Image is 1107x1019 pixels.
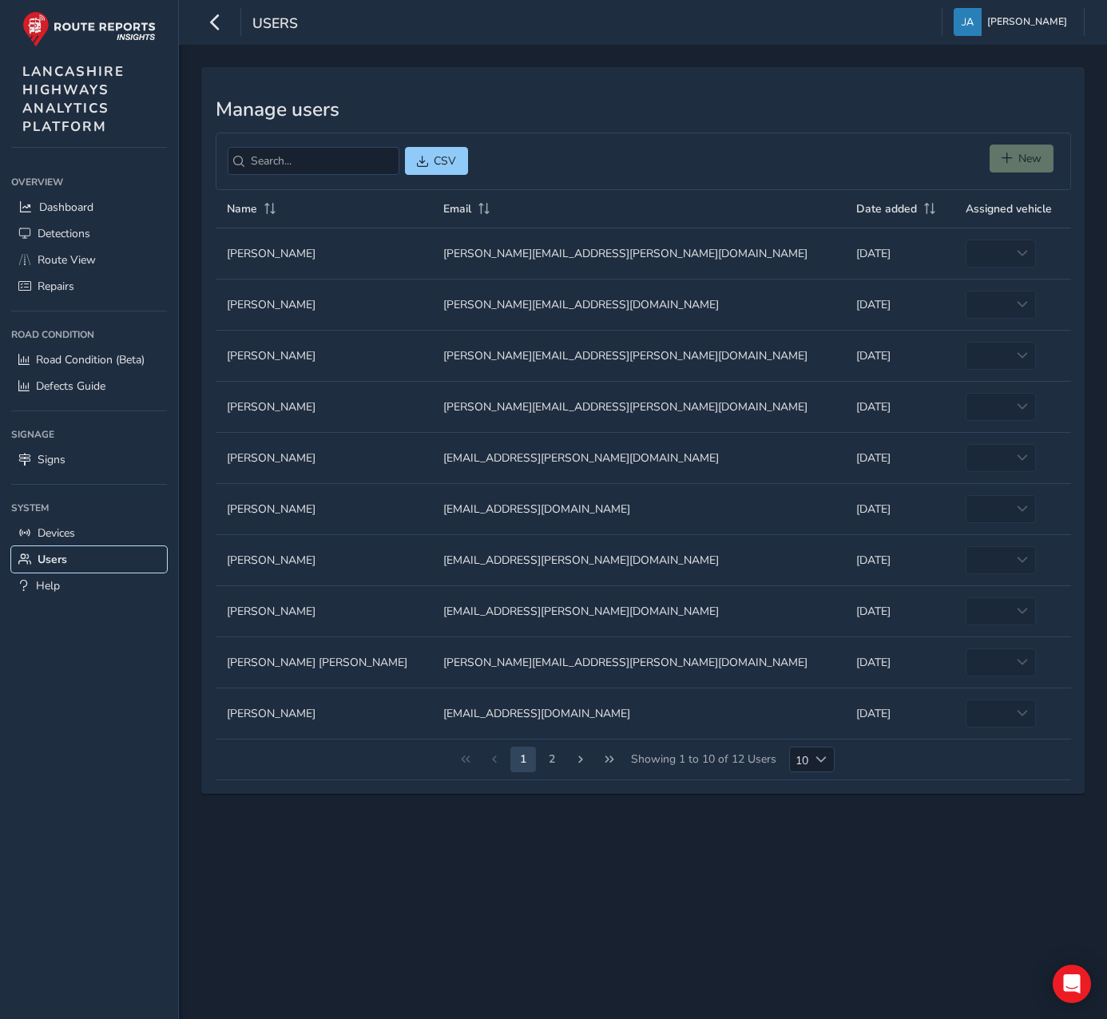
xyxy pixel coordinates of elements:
[432,279,845,330] td: [PERSON_NAME][EMAIL_ADDRESS][DOMAIN_NAME]
[11,446,167,473] a: Signs
[845,279,955,330] td: [DATE]
[845,483,955,534] td: [DATE]
[808,747,835,771] div: Choose
[11,273,167,299] a: Repairs
[790,747,808,771] span: 10
[597,747,622,772] button: Last Page
[845,228,955,279] td: [DATE]
[36,352,145,367] span: Road Condition (Beta)
[11,520,167,546] a: Devices
[11,247,167,273] a: Route View
[38,525,75,541] span: Devices
[39,200,93,215] span: Dashboard
[845,381,955,432] td: [DATE]
[216,330,432,381] td: [PERSON_NAME]
[625,747,782,772] span: Showing 1 to 10 of 12 Users
[38,226,90,241] span: Detections
[38,252,96,268] span: Route View
[36,578,60,593] span: Help
[216,636,432,688] td: [PERSON_NAME] [PERSON_NAME]
[432,228,845,279] td: [PERSON_NAME][EMAIL_ADDRESS][PERSON_NAME][DOMAIN_NAME]
[11,422,167,446] div: Signage
[568,747,593,772] button: Next Page
[11,546,167,573] a: Users
[856,201,917,216] span: Date added
[38,279,74,294] span: Repairs
[845,585,955,636] td: [DATE]
[432,636,845,688] td: [PERSON_NAME][EMAIL_ADDRESS][PERSON_NAME][DOMAIN_NAME]
[11,573,167,599] a: Help
[11,323,167,347] div: Road Condition
[966,201,1052,216] span: Assigned vehicle
[36,379,105,394] span: Defects Guide
[845,534,955,585] td: [DATE]
[228,147,399,175] input: Search...
[845,636,955,688] td: [DATE]
[11,170,167,194] div: Overview
[510,747,536,772] button: Page 2
[432,688,845,739] td: [EMAIL_ADDRESS][DOMAIN_NAME]
[954,8,982,36] img: diamond-layout
[22,62,125,136] span: LANCASHIRE HIGHWAYS ANALYTICS PLATFORM
[227,201,257,216] span: Name
[38,452,65,467] span: Signs
[11,220,167,247] a: Detections
[443,201,471,216] span: Email
[216,432,432,483] td: [PERSON_NAME]
[432,585,845,636] td: [EMAIL_ADDRESS][PERSON_NAME][DOMAIN_NAME]
[539,747,565,772] button: Page 3
[11,496,167,520] div: System
[405,147,468,175] button: CSV
[432,483,845,534] td: [EMAIL_ADDRESS][DOMAIN_NAME]
[845,688,955,739] td: [DATE]
[216,228,432,279] td: [PERSON_NAME]
[11,347,167,373] a: Road Condition (Beta)
[11,373,167,399] a: Defects Guide
[954,8,1073,36] button: [PERSON_NAME]
[434,153,456,169] span: CSV
[845,330,955,381] td: [DATE]
[216,688,432,739] td: [PERSON_NAME]
[987,8,1067,36] span: [PERSON_NAME]
[252,14,298,36] span: Users
[1053,965,1091,1003] div: Open Intercom Messenger
[216,534,432,585] td: [PERSON_NAME]
[432,330,845,381] td: [PERSON_NAME][EMAIL_ADDRESS][PERSON_NAME][DOMAIN_NAME]
[216,381,432,432] td: [PERSON_NAME]
[432,432,845,483] td: [EMAIL_ADDRESS][PERSON_NAME][DOMAIN_NAME]
[845,432,955,483] td: [DATE]
[38,552,67,567] span: Users
[216,483,432,534] td: [PERSON_NAME]
[216,98,1071,121] h3: Manage users
[11,194,167,220] a: Dashboard
[216,279,432,330] td: [PERSON_NAME]
[22,11,156,47] img: rr logo
[432,381,845,432] td: [PERSON_NAME][EMAIL_ADDRESS][PERSON_NAME][DOMAIN_NAME]
[432,534,845,585] td: [EMAIL_ADDRESS][PERSON_NAME][DOMAIN_NAME]
[216,585,432,636] td: [PERSON_NAME]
